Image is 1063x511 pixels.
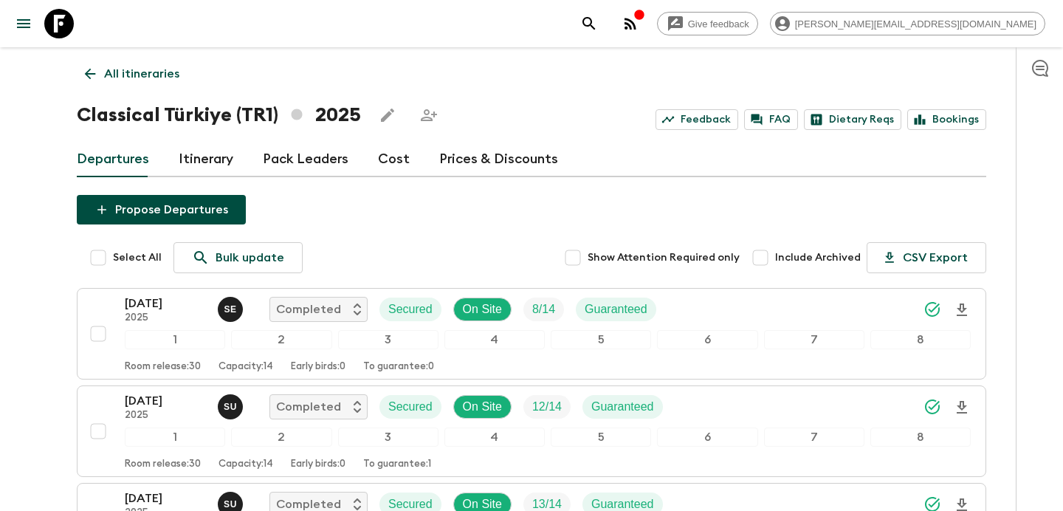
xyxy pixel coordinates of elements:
[218,399,246,411] span: Sefa Uz
[373,100,402,130] button: Edit this itinerary
[551,330,651,349] div: 5
[219,459,273,470] p: Capacity: 14
[907,109,986,130] a: Bookings
[585,301,647,318] p: Guaranteed
[453,298,512,321] div: On Site
[656,109,738,130] a: Feedback
[764,428,864,447] div: 7
[591,398,654,416] p: Guaranteed
[77,59,188,89] a: All itineraries
[125,392,206,410] p: [DATE]
[104,65,179,83] p: All itineraries
[125,428,225,447] div: 1
[953,301,971,319] svg: Download Onboarding
[125,312,206,324] p: 2025
[775,250,861,265] span: Include Archived
[231,428,331,447] div: 2
[657,330,757,349] div: 6
[77,385,986,477] button: [DATE]2025Sefa UzCompletedSecuredOn SiteTrip FillGuaranteed12345678Room release:30Capacity:14Earl...
[588,250,740,265] span: Show Attention Required only
[179,142,233,177] a: Itinerary
[444,428,545,447] div: 4
[173,242,303,273] a: Bulk update
[764,330,864,349] div: 7
[291,361,345,373] p: Early birds: 0
[231,330,331,349] div: 2
[125,410,206,422] p: 2025
[770,12,1045,35] div: [PERSON_NAME][EMAIL_ADDRESS][DOMAIN_NAME]
[125,490,206,507] p: [DATE]
[218,496,246,508] span: Sefa Uz
[363,459,431,470] p: To guarantee: 1
[657,12,758,35] a: Give feedback
[77,288,986,380] button: [DATE]2025Süleyman ErköseCompletedSecuredOn SiteTrip FillGuaranteed12345678Room release:30Capacit...
[953,399,971,416] svg: Download Onboarding
[574,9,604,38] button: search adventures
[787,18,1045,30] span: [PERSON_NAME][EMAIL_ADDRESS][DOMAIN_NAME]
[216,249,284,267] p: Bulk update
[444,330,545,349] div: 4
[291,459,345,470] p: Early birds: 0
[532,301,555,318] p: 8 / 14
[867,242,986,273] button: CSV Export
[744,109,798,130] a: FAQ
[923,398,941,416] svg: Synced Successfully
[77,142,149,177] a: Departures
[113,250,162,265] span: Select All
[388,398,433,416] p: Secured
[532,398,562,416] p: 12 / 14
[77,195,246,224] button: Propose Departures
[125,295,206,312] p: [DATE]
[680,18,757,30] span: Give feedback
[439,142,558,177] a: Prices & Discounts
[923,301,941,318] svg: Synced Successfully
[9,9,38,38] button: menu
[551,428,651,447] div: 5
[388,301,433,318] p: Secured
[523,298,564,321] div: Trip Fill
[453,395,512,419] div: On Site
[463,301,502,318] p: On Site
[218,301,246,313] span: Süleyman Erköse
[379,298,441,321] div: Secured
[276,301,341,318] p: Completed
[125,361,201,373] p: Room release: 30
[379,395,441,419] div: Secured
[870,330,971,349] div: 8
[219,361,273,373] p: Capacity: 14
[657,428,757,447] div: 6
[276,398,341,416] p: Completed
[338,428,438,447] div: 3
[870,428,971,447] div: 8
[77,100,361,130] h1: Classical Türkiye (TR1) 2025
[414,100,444,130] span: Share this itinerary
[523,395,571,419] div: Trip Fill
[338,330,438,349] div: 3
[804,109,901,130] a: Dietary Reqs
[463,398,502,416] p: On Site
[363,361,434,373] p: To guarantee: 0
[378,142,410,177] a: Cost
[125,459,201,470] p: Room release: 30
[263,142,348,177] a: Pack Leaders
[125,330,225,349] div: 1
